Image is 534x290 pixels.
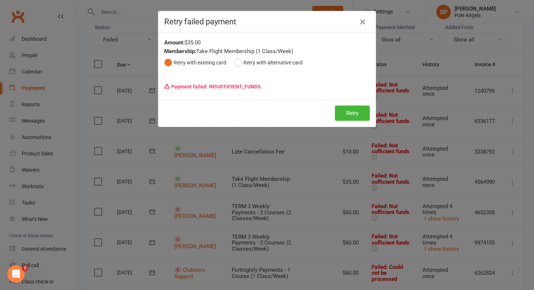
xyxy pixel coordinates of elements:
[7,265,25,283] iframe: Intercom live chat
[22,265,28,271] span: 3
[164,39,185,46] strong: Amount:
[164,56,226,69] button: Retry with existing card
[357,16,368,28] button: Close
[234,56,303,69] button: Retry with alternative card
[335,106,370,121] button: Retry
[164,48,196,55] strong: Membership:
[164,17,370,26] h4: Retry failed payment
[164,47,370,56] div: Take Flight Membership (1 Class/Week)
[164,80,370,94] p: Payment failed: INSUFFICIENT_FUNDS.
[164,38,370,47] div: $35.00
